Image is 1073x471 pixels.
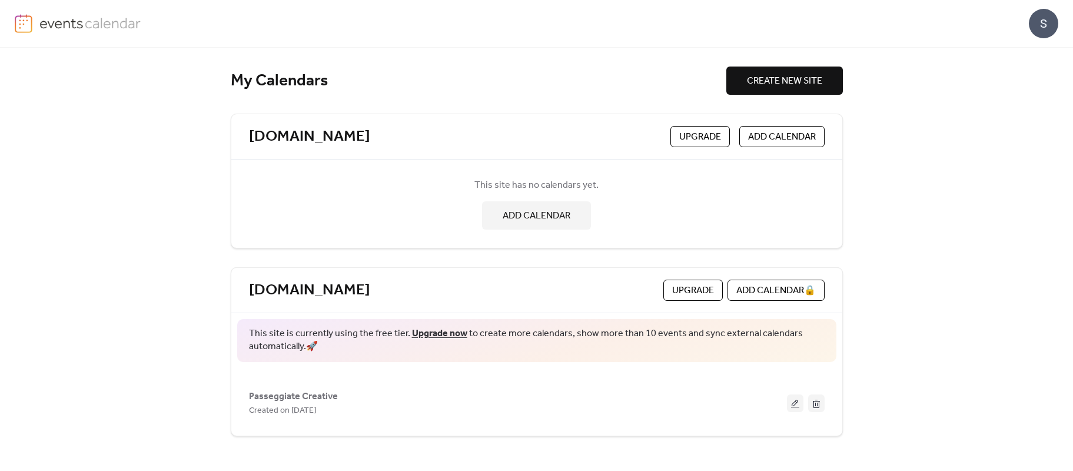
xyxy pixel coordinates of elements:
[739,126,825,147] button: ADD CALENDAR
[249,327,825,354] span: This site is currently using the free tier. to create more calendars, show more than 10 events an...
[679,130,721,144] span: Upgrade
[249,404,316,418] span: Created on [DATE]
[474,178,599,193] span: This site has no calendars yet.
[249,390,338,404] span: Passeggiate Creative
[249,127,370,147] a: [DOMAIN_NAME]
[503,209,570,223] span: ADD CALENDAR
[663,280,723,301] button: Upgrade
[39,14,141,32] img: logo-type
[748,130,816,144] span: ADD CALENDAR
[672,284,714,298] span: Upgrade
[249,281,370,300] a: [DOMAIN_NAME]
[670,126,730,147] button: Upgrade
[412,324,467,343] a: Upgrade now
[482,201,591,230] button: ADD CALENDAR
[1029,9,1058,38] div: S
[747,74,822,88] span: CREATE NEW SITE
[249,393,338,400] a: Passeggiate Creative
[15,14,32,33] img: logo
[231,71,726,91] div: My Calendars
[726,67,843,95] button: CREATE NEW SITE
